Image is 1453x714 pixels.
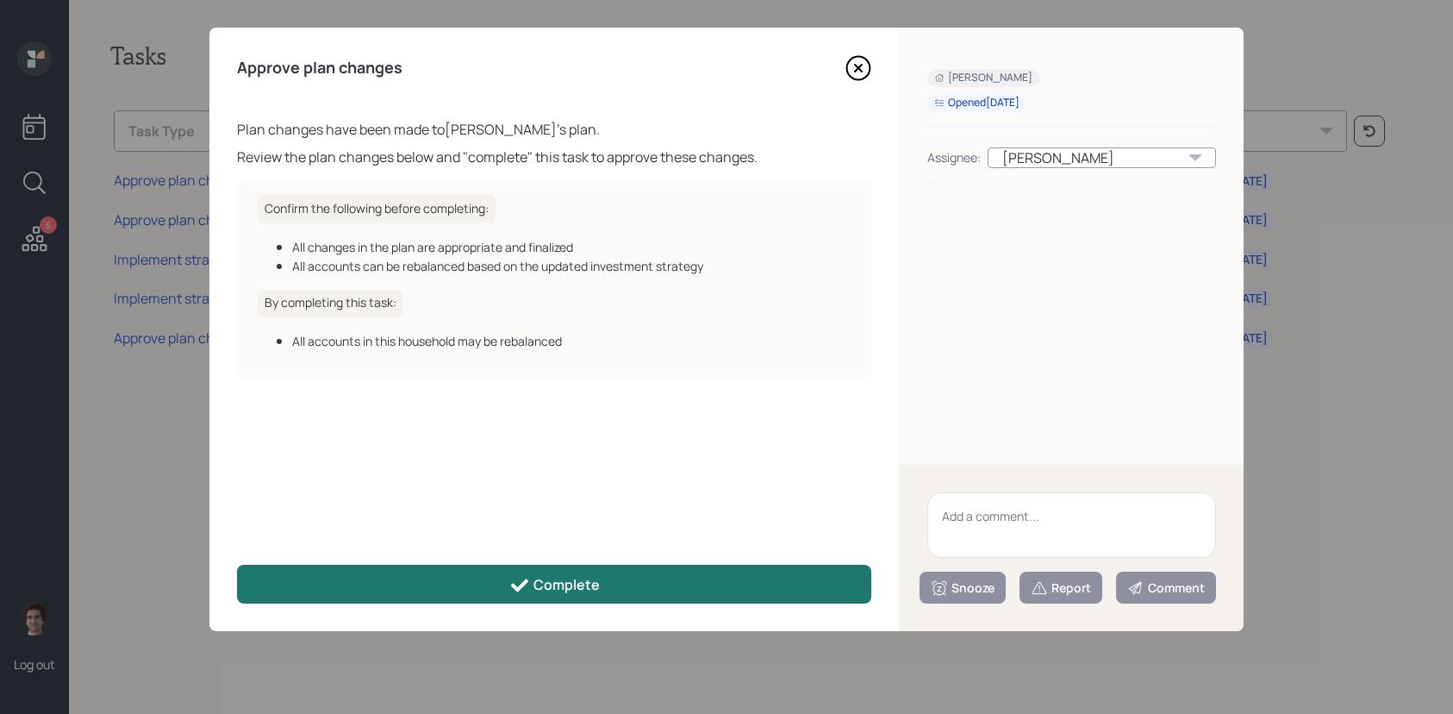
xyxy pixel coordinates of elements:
div: Report [1031,579,1091,597]
div: Complete [509,575,600,596]
div: All accounts in this household may be rebalanced [292,332,851,350]
button: Comment [1116,572,1216,604]
div: All accounts can be rebalanced based on the updated investment strategy [292,257,851,275]
div: Plan changes have been made to [PERSON_NAME] 's plan. [237,119,871,140]
h4: Approve plan changes [237,59,402,78]
div: [PERSON_NAME] [988,147,1216,168]
div: [PERSON_NAME] [934,71,1032,85]
h6: By completing this task: [258,289,403,317]
div: Assignee: [927,148,981,166]
h6: Confirm the following before completing: [258,195,496,223]
button: Report [1020,572,1102,604]
div: Snooze [931,579,995,597]
div: Review the plan changes below and "complete" this task to approve these changes. [237,147,871,167]
div: All changes in the plan are appropriate and finalized [292,238,851,256]
button: Snooze [920,572,1006,604]
div: Opened [DATE] [934,96,1020,110]
div: Comment [1127,579,1205,597]
button: Complete [237,565,871,604]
